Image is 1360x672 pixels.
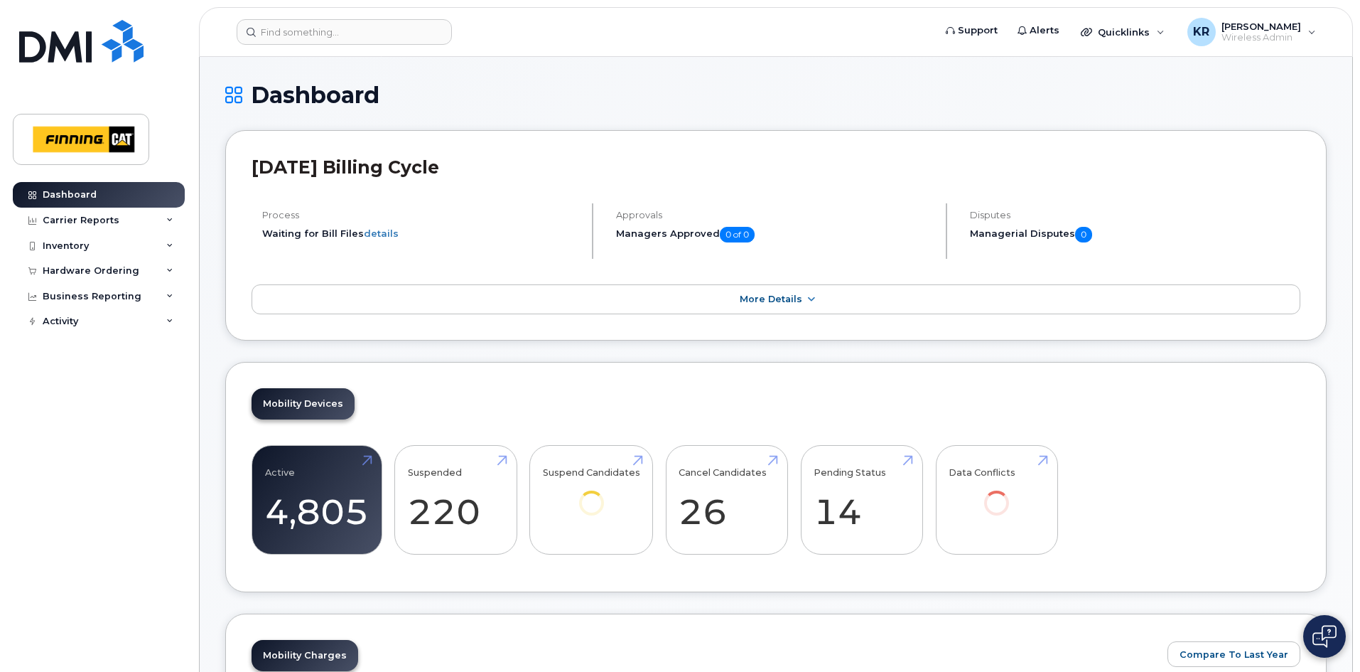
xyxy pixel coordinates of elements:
button: Compare To Last Year [1167,641,1300,667]
a: Suspended 220 [408,453,504,547]
h4: Disputes [970,210,1300,220]
img: Open chat [1312,625,1337,648]
h2: [DATE] Billing Cycle [252,156,1300,178]
h1: Dashboard [225,82,1327,107]
h4: Approvals [616,210,934,220]
span: Compare To Last Year [1180,648,1288,661]
a: Mobility Devices [252,388,355,420]
a: Data Conflicts [949,453,1045,535]
a: Cancel Candidates 26 [679,453,775,547]
h5: Managerial Disputes [970,227,1300,242]
span: 0 [1075,227,1092,242]
a: Pending Status 14 [814,453,910,547]
a: Active 4,805 [265,453,369,547]
li: Waiting for Bill Files [262,227,580,240]
a: Mobility Charges [252,640,358,671]
span: More Details [740,294,802,304]
a: Suspend Candidates [543,453,640,535]
h5: Managers Approved [616,227,934,242]
a: details [364,228,399,239]
span: 0 of 0 [720,227,755,242]
h4: Process [262,210,580,220]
